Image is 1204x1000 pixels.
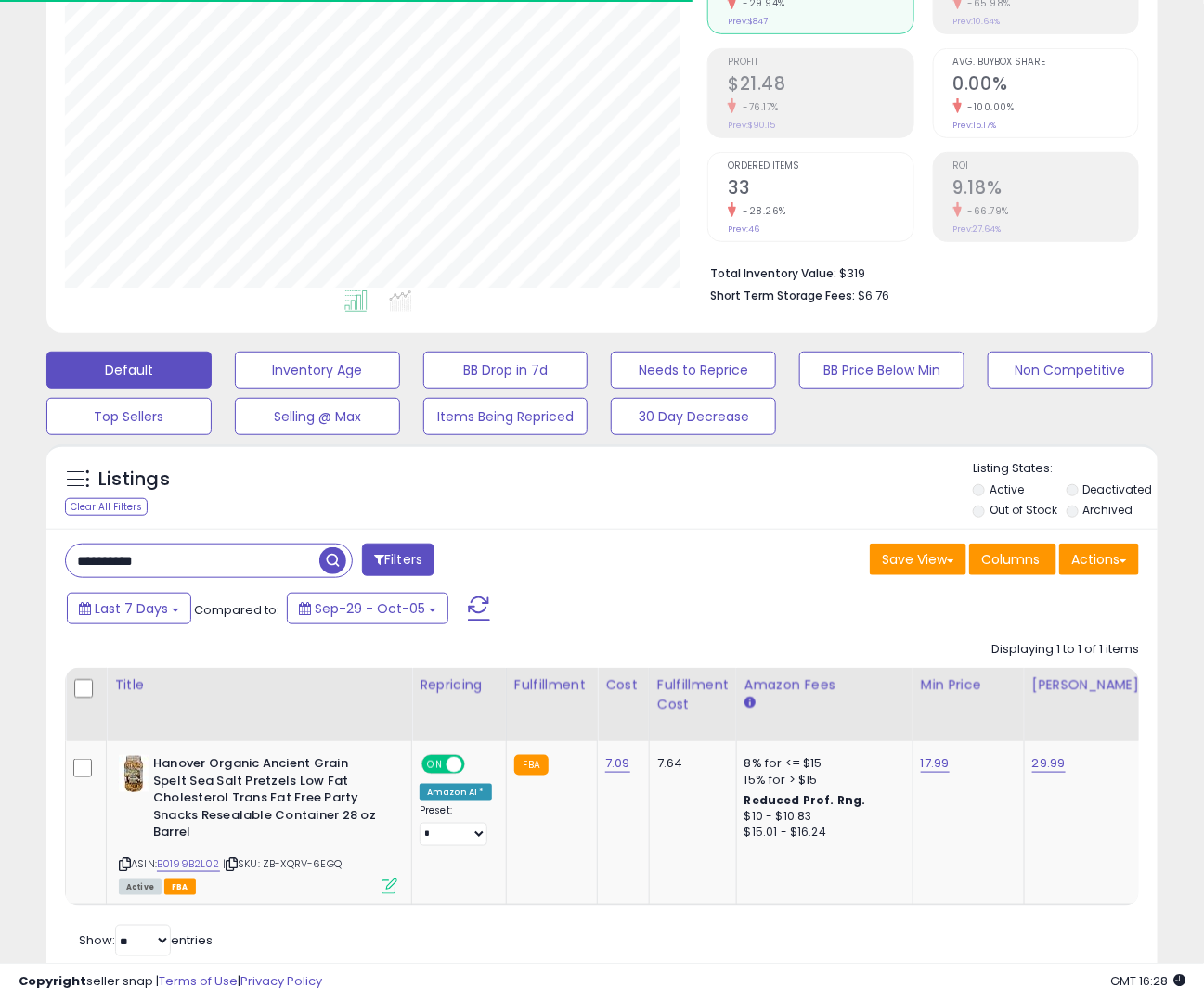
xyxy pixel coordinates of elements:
label: Archived [1082,502,1133,518]
div: Clear All Filters [65,498,148,516]
span: Profit [728,58,913,68]
small: Prev: $847 [728,16,768,27]
span: ON [423,757,447,773]
small: -28.26% [736,204,786,218]
button: Last 7 Days [67,593,191,624]
div: ASIN: [119,755,397,892]
button: Non Competitive [988,352,1153,389]
button: BB Drop in 7d [423,352,589,389]
button: Needs to Reprice [611,352,776,389]
a: 17.99 [921,754,950,773]
small: -66.79% [962,204,1010,218]
button: Selling @ Max [235,398,400,435]
b: Total Inventory Value: [710,265,836,281]
small: Prev: 46 [728,224,759,235]
div: Fulfillment Cost [657,675,729,714]
h5: Listings [98,467,170,493]
small: Amazon Fees. [744,695,756,712]
li: $319 [710,261,1125,283]
p: Listing States: [973,460,1158,478]
div: Displaying 1 to 1 of 1 items [991,641,1139,659]
b: Reduced Prof. Rng. [744,792,866,808]
small: -100.00% [962,100,1015,114]
div: 7.64 [657,755,722,772]
label: Active [990,481,1024,497]
button: BB Price Below Min [799,352,964,389]
span: Sep-29 - Oct-05 [315,599,425,618]
button: Save View [870,544,966,575]
img: 51cRui+LHWL._SL40_.jpg [119,755,149,792]
span: Avg. Buybox Share [953,58,1138,68]
button: Default [46,352,212,389]
div: $15.01 - $16.24 [744,825,899,840]
div: Repricing [420,675,498,695]
h2: $21.48 [728,73,913,98]
small: Prev: 10.64% [953,16,1001,27]
div: Amazon Fees [744,675,905,695]
span: | SKU: ZB-XQRV-6EGQ [223,856,342,871]
div: 8% for <= $15 [744,755,899,772]
button: Items Being Repriced [423,398,589,435]
button: Sep-29 - Oct-05 [287,593,448,624]
a: Terms of Use [159,972,238,990]
h2: 33 [728,177,913,202]
span: 2025-10-13 16:28 GMT [1110,972,1185,990]
div: 15% for > $15 [744,772,899,788]
a: B0199B2L02 [157,856,220,872]
button: Columns [969,544,1056,575]
small: -76.17% [736,100,779,114]
label: Deactivated [1082,481,1152,497]
button: 30 Day Decrease [611,398,776,435]
span: Last 7 Days [95,599,168,618]
div: Title [114,675,404,695]
small: Prev: 27.64% [953,224,1002,235]
div: [PERSON_NAME] [1032,675,1143,695]
div: Cost [605,675,641,695]
span: Compared to: [194,601,279,619]
span: Ordered Items [728,161,913,172]
small: Prev: $90.15 [728,120,775,131]
div: Fulfillment [514,675,589,695]
button: Filters [362,544,434,576]
span: All listings currently available for purchase on Amazon [119,879,162,895]
span: $6.76 [858,287,889,304]
button: Inventory Age [235,352,400,389]
b: Hanover Organic Ancient Grain Spelt Sea Salt Pretzels Low Fat Cholesterol Trans Fat Free Party Sn... [153,755,379,846]
h2: 0.00% [953,73,1138,98]
button: Actions [1059,544,1139,575]
a: Privacy Policy [240,972,322,990]
div: Amazon AI * [420,784,492,801]
span: OFF [462,757,492,773]
a: 29.99 [1032,754,1066,773]
strong: Copyright [19,972,86,990]
b: Short Term Storage Fees: [710,288,855,303]
a: 7.09 [605,754,630,773]
small: Prev: 15.17% [953,120,997,131]
span: FBA [164,879,196,895]
div: seller snap | | [19,973,322,991]
label: Out of Stock [990,502,1057,518]
button: Top Sellers [46,398,212,435]
span: ROI [953,161,1138,172]
div: $10 - $10.83 [744,809,899,825]
div: Min Price [921,675,1016,695]
span: Show: entries [79,931,213,949]
span: Columns [981,550,1040,569]
small: FBA [514,755,549,776]
div: Preset: [420,804,492,846]
h2: 9.18% [953,177,1138,202]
